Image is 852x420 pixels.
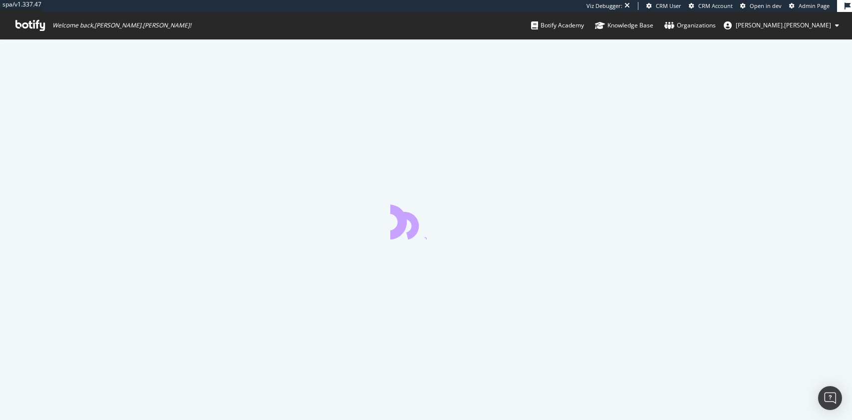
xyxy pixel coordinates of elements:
[736,21,831,29] span: julien.sardin
[586,2,622,10] div: Viz Debugger:
[646,2,681,10] a: CRM User
[799,2,830,9] span: Admin Page
[689,2,733,10] a: CRM Account
[716,17,847,33] button: [PERSON_NAME].[PERSON_NAME]
[698,2,733,9] span: CRM Account
[750,2,782,9] span: Open in dev
[531,20,584,30] div: Botify Academy
[740,2,782,10] a: Open in dev
[595,12,653,39] a: Knowledge Base
[664,20,716,30] div: Organizations
[789,2,830,10] a: Admin Page
[52,21,191,29] span: Welcome back, [PERSON_NAME].[PERSON_NAME] !
[818,386,842,410] div: Open Intercom Messenger
[390,204,462,239] div: animation
[664,12,716,39] a: Organizations
[595,20,653,30] div: Knowledge Base
[656,2,681,9] span: CRM User
[531,12,584,39] a: Botify Academy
